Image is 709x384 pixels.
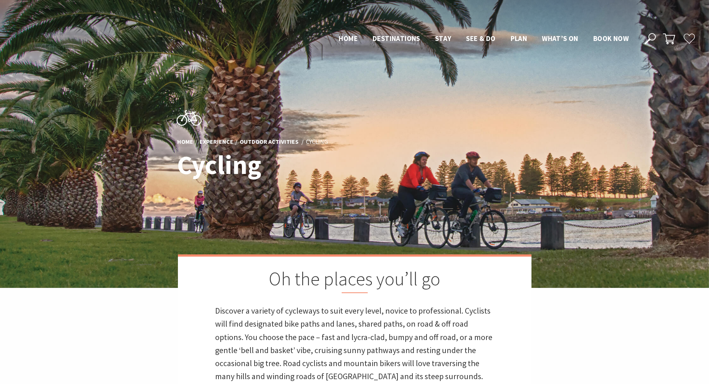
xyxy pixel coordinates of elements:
[199,138,233,146] a: Experience
[240,138,298,146] a: Outdoor Activities
[511,34,527,43] span: Plan
[177,138,193,146] a: Home
[593,34,629,43] span: Book now
[542,34,578,43] span: What’s On
[339,34,358,43] span: Home
[331,33,636,45] nav: Main Menu
[373,34,420,43] span: Destinations
[466,34,495,43] span: See & Do
[215,268,494,293] h2: Oh the places you’ll go
[435,34,451,43] span: Stay
[306,137,328,147] li: Cycling
[177,150,387,179] h1: Cycling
